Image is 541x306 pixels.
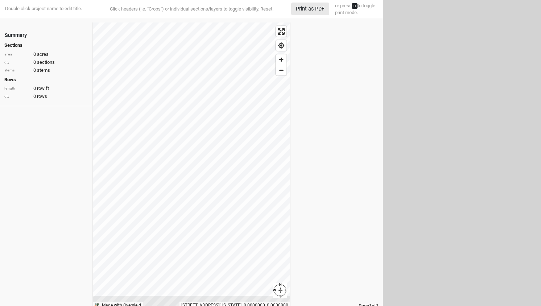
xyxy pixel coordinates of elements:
[4,67,88,74] div: 0
[4,59,88,66] div: 0
[291,3,329,15] button: Print as PDF
[4,77,88,83] h4: Rows
[4,85,88,92] div: 0
[276,40,286,51] button: Find my location
[4,93,88,100] div: 0
[4,68,30,73] div: stems
[37,59,55,66] span: sections
[260,5,273,13] button: Reset.
[276,65,286,75] button: Zoom out
[37,93,47,100] span: rows
[4,94,30,99] div: qty
[37,67,50,74] span: stems
[352,3,358,9] kbd: H
[4,42,88,48] h4: Sections
[5,32,27,39] div: Summary
[4,60,30,65] div: qty
[37,85,49,92] span: row ft
[4,5,82,12] div: Double click project name to edit title.
[276,54,286,65] button: Zoom in
[276,26,286,37] button: Enter fullscreen
[95,5,288,13] div: Click headers (i.e. "Crops") or individual sections/layers to toggle visibility.
[4,52,30,57] div: area
[4,86,30,91] div: length
[4,51,88,58] div: 0
[37,51,49,58] span: acres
